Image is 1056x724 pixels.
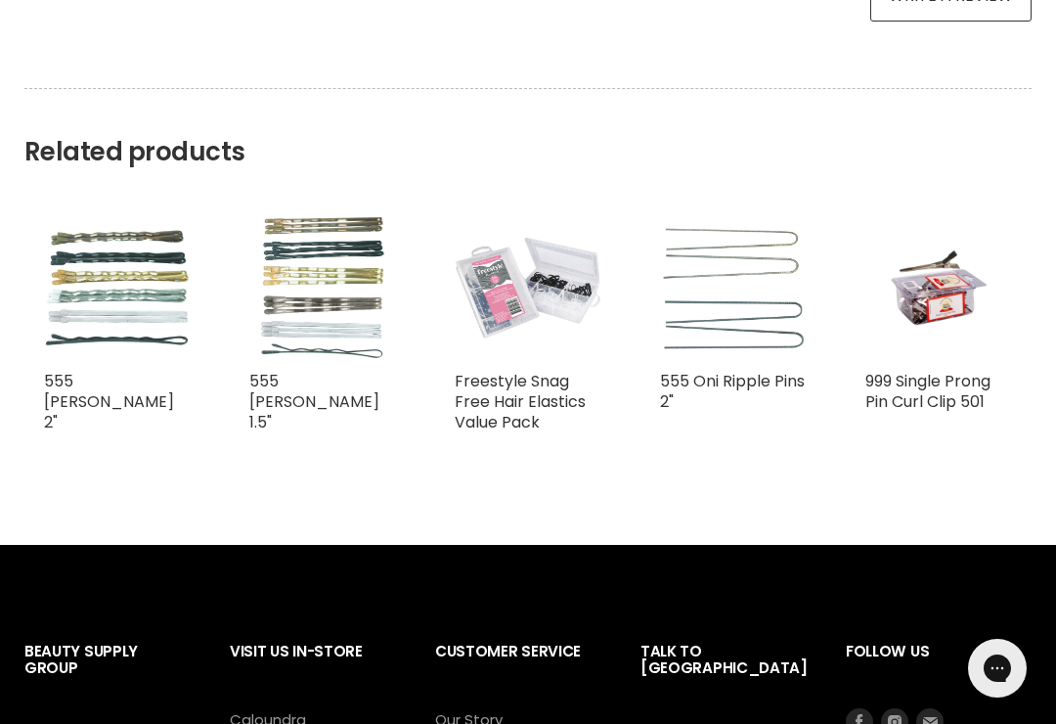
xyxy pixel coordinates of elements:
h2: Customer Service [435,627,601,708]
iframe: Gorgias live chat messenger [958,632,1036,704]
a: Freestyle Snag Free Hair Elastics Value Pack [455,214,601,361]
a: Freestyle Snag Free Hair Elastics Value Pack [455,370,586,433]
h2: Related products [24,88,1032,167]
h2: Visit Us In-Store [230,627,396,708]
a: 999 Single Prong Pin Curl Clip 501 [865,214,1012,361]
a: 555 Bobby Pins 2" [44,214,191,361]
a: 555 Oni Ripple Pins 2" [660,370,805,413]
a: 999 Single Prong Pin Curl Clip 501 [865,370,990,413]
img: 555 Oni Ripple Pins 2" [660,224,807,352]
a: 555 [PERSON_NAME] 1.5" [249,370,379,433]
img: 555 Bobby Pins 1.5" [259,214,385,361]
a: 555 Oni Ripple Pins 2" [660,214,807,361]
img: 555 Bobby Pins 2" [44,228,191,347]
a: 555 [PERSON_NAME] 2" [44,370,174,433]
img: 999 Single Prong Pin Curl Clip 501 [890,214,988,361]
h2: Follow us [846,627,1032,708]
img: Freestyle Snag Free Hair Elastics Value Pack [455,237,601,339]
a: 555 Bobby Pins 1.5" [249,214,396,361]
